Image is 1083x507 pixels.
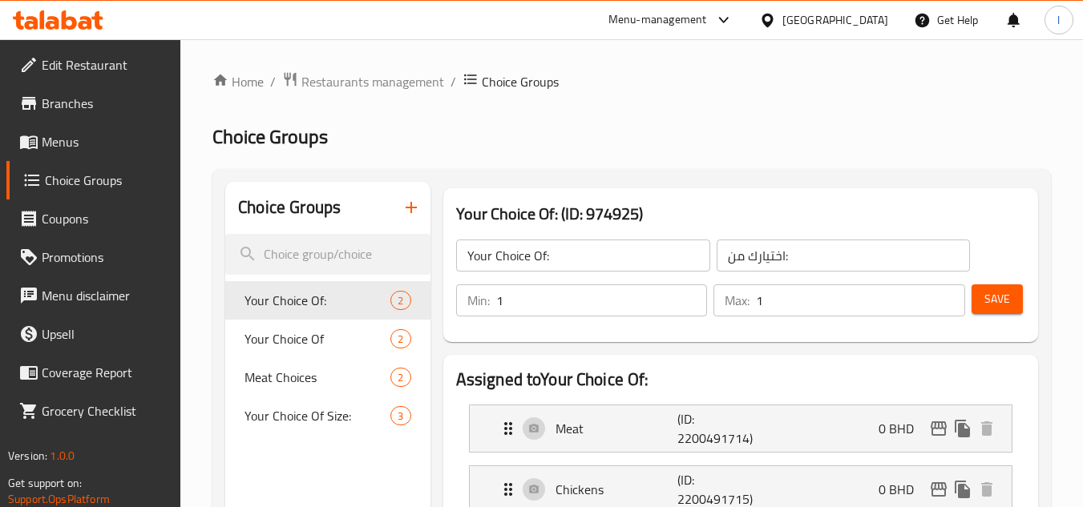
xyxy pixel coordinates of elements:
[8,445,47,466] span: Version:
[301,72,444,91] span: Restaurants management
[42,55,168,74] span: Edit Restaurant
[225,358,430,396] div: Meat Choices2
[6,46,181,84] a: Edit Restaurant
[6,353,181,392] a: Coverage Report
[951,477,975,501] button: duplicate
[42,94,168,113] span: Branches
[951,416,975,441] button: duplicate
[42,401,168,420] span: Grocery Checklist
[725,291,750,310] p: Max:
[42,209,168,228] span: Coupons
[482,72,559,91] span: Choice Groups
[879,480,927,499] p: 0 BHD
[391,370,410,385] span: 2
[42,247,168,267] span: Promotions
[244,329,390,348] span: Your Choice Of
[677,409,759,448] p: (ID: 2200491714)
[456,398,1025,459] li: Expand
[50,445,75,466] span: 1.0.0
[6,276,181,315] a: Menu disclaimer
[8,473,82,493] span: Get support on:
[390,329,410,348] div: Choices
[556,419,678,438] p: Meat
[391,293,410,308] span: 2
[879,419,927,438] p: 0 BHD
[225,320,430,358] div: Your Choice Of2
[927,416,951,441] button: edit
[244,368,390,387] span: Meat Choices
[42,132,168,151] span: Menus
[6,238,181,276] a: Promotions
[6,161,181,199] a: Choice Groups
[456,201,1025,227] h3: Your Choice Of: (ID: 974925)
[467,291,490,310] p: Min:
[6,199,181,238] a: Coupons
[6,123,181,161] a: Menus
[42,324,168,344] span: Upsell
[225,234,430,275] input: search
[282,71,444,92] a: Restaurants management
[212,119,328,155] span: Choice Groups
[390,368,410,387] div: Choices
[244,291,390,310] span: Your Choice Of:
[42,286,168,305] span: Menu disclaimer
[972,284,1023,314] button: Save
[391,408,410,424] span: 3
[390,291,410,310] div: Choices
[456,368,1025,392] h2: Assigned to Your Choice Of:
[6,392,181,430] a: Grocery Checklist
[1057,11,1060,29] span: l
[975,477,999,501] button: delete
[556,480,678,499] p: Chickens
[212,71,1051,92] nav: breadcrumb
[608,10,707,30] div: Menu-management
[451,72,456,91] li: /
[42,363,168,382] span: Coverage Report
[975,416,999,441] button: delete
[6,84,181,123] a: Branches
[270,72,276,91] li: /
[225,281,430,320] div: Your Choice Of:2
[6,315,181,353] a: Upsell
[390,406,410,425] div: Choices
[984,289,1010,309] span: Save
[45,171,168,190] span: Choice Groups
[244,406,390,425] span: Your Choice Of Size:
[470,405,1012,452] div: Expand
[391,332,410,347] span: 2
[782,11,888,29] div: [GEOGRAPHIC_DATA]
[238,195,341,219] h2: Choice Groups
[225,396,430,435] div: Your Choice Of Size:3
[212,72,264,91] a: Home
[927,477,951,501] button: edit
